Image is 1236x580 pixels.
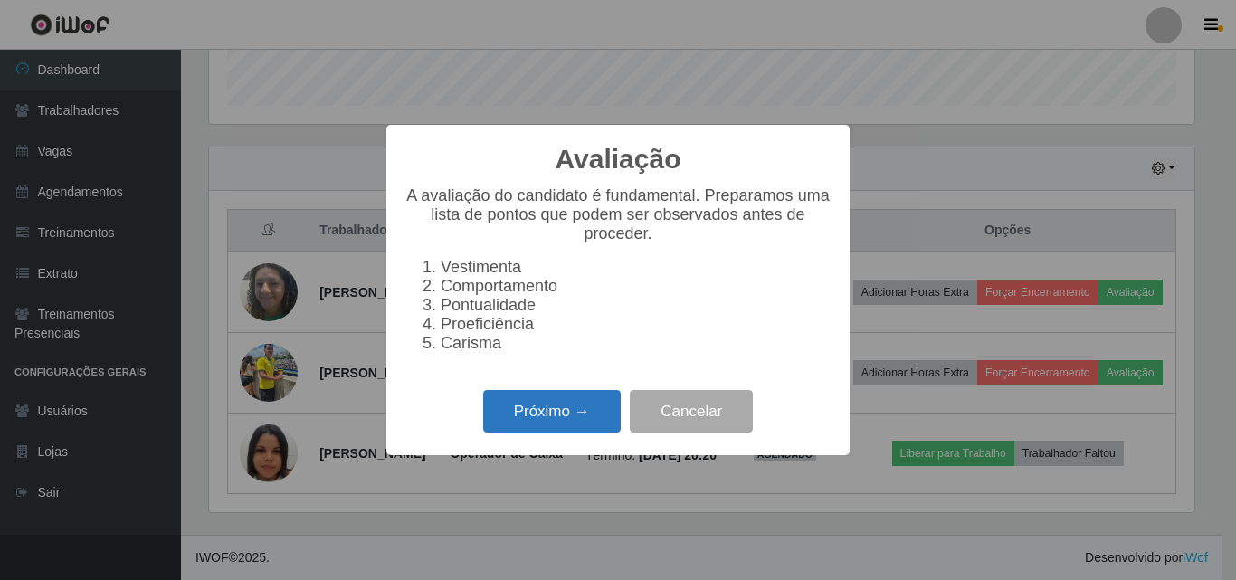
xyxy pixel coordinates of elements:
[441,296,832,315] li: Pontualidade
[441,315,832,334] li: Proeficiência
[483,390,621,433] button: Próximo →
[404,186,832,243] p: A avaliação do candidato é fundamental. Preparamos uma lista de pontos que podem ser observados a...
[556,143,681,176] h2: Avaliação
[441,277,832,296] li: Comportamento
[441,334,832,353] li: Carisma
[441,258,832,277] li: Vestimenta
[630,390,753,433] button: Cancelar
